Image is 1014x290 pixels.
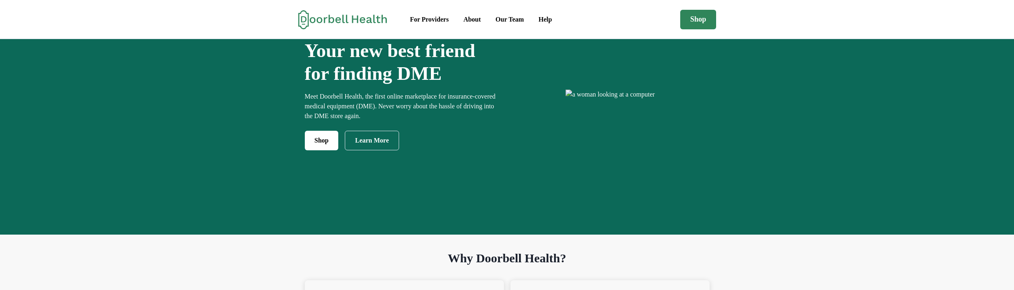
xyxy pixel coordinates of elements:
h1: Why Doorbell Health? [305,251,710,280]
a: Shop [680,10,716,29]
a: Shop [305,131,339,150]
a: Help [532,11,559,28]
div: Help [539,15,552,24]
a: About [457,11,488,28]
p: Meet Doorbell Health, the first online marketplace for insurance-covered medical equipment (DME).... [305,92,503,121]
div: About [464,15,481,24]
h1: Your new best friend for finding DME [305,39,503,85]
a: Our Team [489,11,530,28]
img: a woman looking at a computer [566,90,655,99]
div: For Providers [410,15,449,24]
a: For Providers [404,11,455,28]
div: Our Team [495,15,524,24]
a: Learn More [345,131,399,150]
